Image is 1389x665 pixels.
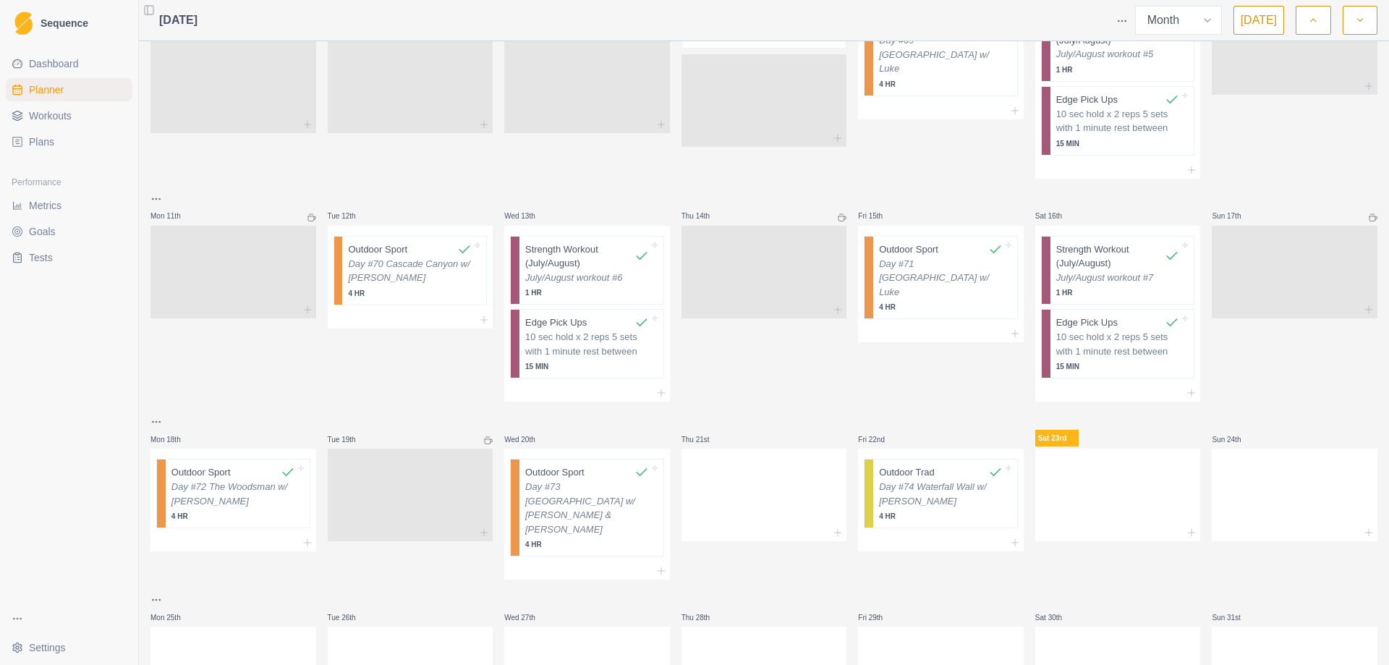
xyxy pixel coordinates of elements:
p: Mon 18th [150,434,194,445]
p: Sat 16th [1035,211,1079,221]
p: 4 HR [879,79,1003,90]
span: [DATE] [159,12,197,29]
p: Wed 27th [504,612,548,623]
div: Strength Workout (July/August)July/August workout #51 HR [1041,12,1195,82]
p: Fri 15th [858,211,901,221]
button: Settings [6,636,132,659]
a: Metrics [6,194,132,217]
div: Outdoor SportDay #70 Cascade Canyon w/ [PERSON_NAME]4 HR [334,236,488,305]
div: Performance [6,171,132,194]
p: Day #70 Cascade Canyon w/ [PERSON_NAME] [348,257,472,285]
div: Outdoor TradDay #74 Waterfall Wall w/ [PERSON_NAME]4 HR [864,459,1018,528]
a: Tests [6,246,132,269]
p: 10 sec hold x 2 reps 5 sets with 1 minute rest between [525,330,649,358]
button: [DATE] [1233,6,1284,35]
div: Strength Workout (July/August)July/August workout #61 HR [510,236,664,305]
p: Day #74 Waterfall Wall w/ [PERSON_NAME] [879,480,1003,508]
p: Strength Workout (July/August) [525,242,634,271]
p: Sun 17th [1212,211,1255,221]
p: Outdoor Sport [525,465,585,480]
span: Tests [29,250,53,265]
span: Planner [29,82,64,97]
a: Dashboard [6,52,132,75]
p: 1 HR [525,287,649,298]
img: Logo [14,12,33,35]
p: Sun 24th [1212,434,1255,445]
p: Outdoor Sport [879,242,938,257]
span: Sequence [41,18,88,28]
p: Sat 23rd [1035,430,1079,446]
p: Fri 29th [858,612,901,623]
p: Day #69 [GEOGRAPHIC_DATA] w/ Luke [879,33,1003,76]
p: Tue 19th [328,434,371,445]
div: Outdoor SportDay #69 [GEOGRAPHIC_DATA] w/ Luke4 HR [864,12,1018,96]
p: 4 HR [525,539,649,550]
p: 4 HR [879,511,1003,522]
p: 4 HR [171,511,295,522]
p: Edge Pick Ups [1056,93,1118,107]
p: Thu 21st [681,434,725,445]
span: Goals [29,224,56,239]
p: Outdoor Trad [879,465,935,480]
p: Outdoor Sport [348,242,407,257]
p: Thu 14th [681,211,725,221]
p: Day #71 [GEOGRAPHIC_DATA] w/ Luke [879,257,1003,300]
div: Outdoor SportDay #72 The Woodsman w/ [PERSON_NAME]4 HR [156,459,310,528]
span: Dashboard [29,56,79,71]
p: Sat 30th [1035,612,1079,623]
p: Day #72 The Woodsman w/ [PERSON_NAME] [171,480,295,508]
a: LogoSequence [6,6,132,41]
span: Plans [29,135,54,149]
p: Fri 22nd [858,434,901,445]
p: 15 MIN [525,361,649,372]
p: Sun 31st [1212,612,1255,623]
p: Mon 11th [150,211,194,221]
p: Wed 13th [504,211,548,221]
p: Thu 28th [681,612,725,623]
div: Edge Pick Ups10 sec hold x 2 reps 5 sets with 1 minute rest between15 MIN [1041,309,1195,378]
p: Outdoor Sport [171,465,231,480]
p: 10 sec hold x 2 reps 5 sets with 1 minute rest between [1056,330,1180,358]
div: Outdoor SportDay #71 [GEOGRAPHIC_DATA] w/ Luke4 HR [864,236,1018,320]
div: Edge Pick Ups10 sec hold x 2 reps 5 sets with 1 minute rest between15 MIN [510,309,664,378]
div: Edge Pick Ups10 sec hold x 2 reps 5 sets with 1 minute rest between15 MIN [1041,86,1195,156]
p: 10 sec hold x 2 reps 5 sets with 1 minute rest between [1056,107,1180,135]
p: Tue 12th [328,211,371,221]
p: 1 HR [1056,64,1180,75]
a: Plans [6,130,132,153]
p: 4 HR [879,302,1003,313]
p: Wed 20th [504,434,548,445]
div: Strength Workout (July/August)July/August workout #71 HR [1041,236,1195,305]
a: Goals [6,220,132,243]
span: Workouts [29,109,72,123]
a: Workouts [6,104,132,127]
p: Day #73 [GEOGRAPHIC_DATA] w/ [PERSON_NAME] & [PERSON_NAME] [525,480,649,536]
p: July/August workout #6 [525,271,649,285]
p: Mon 25th [150,612,194,623]
p: Tue 26th [328,612,371,623]
p: Edge Pick Ups [1056,315,1118,330]
p: Strength Workout (July/August) [1056,242,1165,271]
span: Metrics [29,198,61,213]
a: Planner [6,78,132,101]
div: Outdoor SportDay #73 [GEOGRAPHIC_DATA] w/ [PERSON_NAME] & [PERSON_NAME]4 HR [510,459,664,556]
p: July/August workout #7 [1056,271,1180,285]
p: 15 MIN [1056,138,1180,149]
p: 15 MIN [1056,361,1180,372]
p: 1 HR [1056,287,1180,298]
p: Edge Pick Ups [525,315,587,330]
p: 4 HR [348,288,472,299]
p: July/August workout #5 [1056,47,1180,62]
